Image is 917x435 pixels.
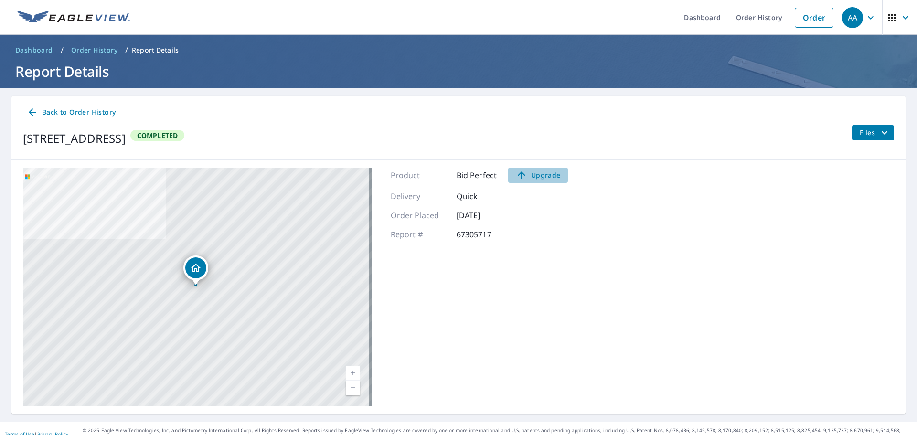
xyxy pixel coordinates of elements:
[17,11,130,25] img: EV Logo
[391,210,448,221] p: Order Placed
[457,191,514,202] p: Quick
[71,45,117,55] span: Order History
[61,44,64,56] li: /
[795,8,833,28] a: Order
[11,42,57,58] a: Dashboard
[11,62,906,81] h1: Report Details
[125,44,128,56] li: /
[132,45,179,55] p: Report Details
[23,130,126,147] div: [STREET_ADDRESS]
[391,170,448,181] p: Product
[183,255,208,285] div: Dropped pin, building 1, Residential property, 5090 Thoroughbred Ln Southwest Ranches, FL 33330
[391,229,448,240] p: Report #
[860,127,890,138] span: Files
[457,170,497,181] p: Bid Perfect
[457,229,514,240] p: 67305717
[508,168,568,183] a: Upgrade
[11,42,906,58] nav: breadcrumb
[67,42,121,58] a: Order History
[457,210,514,221] p: [DATE]
[852,125,894,140] button: filesDropdownBtn-67305717
[391,191,448,202] p: Delivery
[23,104,119,121] a: Back to Order History
[842,7,863,28] div: AA
[346,366,360,381] a: Current Level 17, Zoom In
[15,45,53,55] span: Dashboard
[27,106,116,118] span: Back to Order History
[131,131,184,140] span: Completed
[346,381,360,395] a: Current Level 17, Zoom Out
[514,170,562,181] span: Upgrade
